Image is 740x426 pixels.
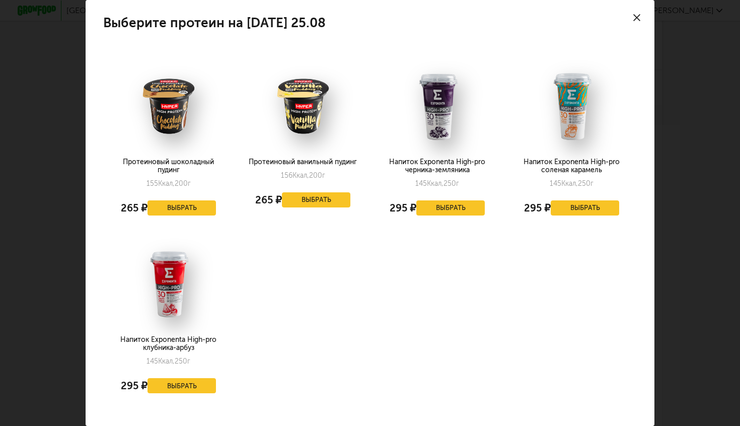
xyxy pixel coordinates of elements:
img: big_Jxl84TDBttAzs9qX.png [255,71,351,141]
div: 156 200 [281,171,325,180]
div: Напиток Exponenta High-pro клубника-арбуз [113,336,224,352]
span: г [456,179,459,188]
div: 145 250 [550,179,594,188]
span: Ккал, [561,179,578,188]
div: 265 ₽ [121,198,147,218]
button: Выбрать [147,200,216,216]
span: г [590,179,594,188]
div: Напиток Exponenta High-pro соленая карамель [516,158,627,174]
div: 145 250 [146,357,190,366]
button: Выбрать [551,200,619,216]
button: Выбрать [416,200,485,216]
span: г [322,171,325,180]
span: Ккал, [158,179,175,188]
span: Ккал, [158,357,175,366]
h4: Выберите протеин на [DATE] 25.08 [103,18,326,28]
div: Протеиновый шоколадный пудинг [113,158,224,174]
div: 145 250 [415,179,459,188]
img: big_iorDPAp9Q5if5JXN.png [524,71,620,141]
span: г [188,179,191,188]
button: Выбрать [147,378,216,393]
button: Выбрать [282,192,350,207]
span: Ккал, [427,179,443,188]
div: 295 ₽ [390,198,416,218]
img: big_9Des9tyDGrleUSTP.png [121,249,216,320]
div: 295 ₽ [524,198,551,218]
span: Ккал, [292,171,309,180]
div: Напиток Exponenta High-pro черника-земляника [382,158,492,174]
span: г [187,357,190,366]
img: big_OteDYDjYEwyPShnj.png [121,71,216,141]
div: 155 200 [146,179,191,188]
div: 295 ₽ [121,376,147,396]
div: Протеиновый ванильный пудинг [248,158,358,166]
img: big_FLY6okO8g9YZ1O8O.png [390,71,485,141]
div: 265 ₽ [255,190,282,210]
